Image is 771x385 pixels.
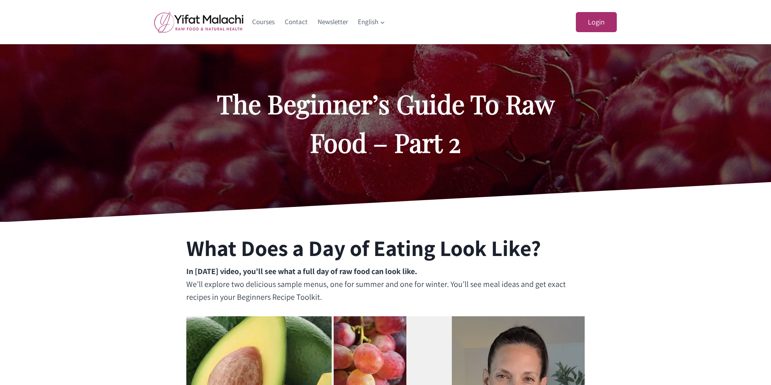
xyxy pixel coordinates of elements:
[201,84,570,162] h2: The Beginner’s Guide To Raw Food – Part 2
[280,12,313,32] a: Contact
[312,12,353,32] a: Newsletter
[186,265,585,303] p: We’ll explore two delicious sample menus, one for summer and one for winter. You’ll see meal idea...
[247,12,390,32] nav: Primary Navigation
[358,16,385,27] span: English
[154,12,243,33] img: yifat_logo41_en.png
[353,12,390,32] a: English
[247,12,280,32] a: Courses
[186,266,417,276] strong: In [DATE] video, you’ll see what a full day of raw food can look like.
[576,12,617,33] a: Login
[186,231,541,265] h2: What Does a Day of Eating Look Like?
